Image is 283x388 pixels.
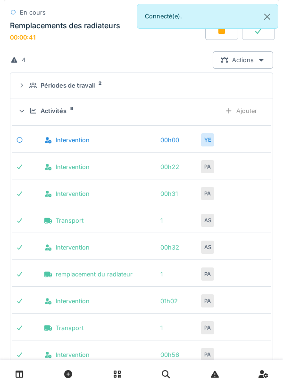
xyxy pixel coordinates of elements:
div: 00h00 [160,136,198,145]
div: YE [201,133,214,146]
div: 01h02 [160,297,198,306]
div: 4 [22,56,25,65]
div: Transport [44,216,157,225]
div: PA [201,294,214,307]
button: Close [257,4,278,29]
div: PA [201,187,214,200]
div: Intervention [44,243,157,252]
div: 00:00:41 [10,34,35,41]
div: PA [201,267,214,281]
div: Intervention [44,136,157,145]
div: PA [201,348,214,361]
div: 00h22 [160,162,198,171]
div: AS [201,214,214,227]
div: Intervention [44,189,157,198]
summary: Activités9Ajouter [14,102,269,120]
div: Actions [213,51,273,69]
div: Connecté(e). [137,4,278,29]
summary: Périodes de travail2 [14,77,269,94]
div: 00h31 [160,189,198,198]
div: Remplacements des radiateurs [10,21,120,30]
div: 1 [160,270,198,279]
div: Transport [44,323,157,332]
div: PA [201,321,214,334]
div: Intervention [44,297,157,306]
div: Intervention [44,162,157,171]
div: Intervention [44,350,157,359]
div: remplacement du radiateur [44,270,157,279]
div: 1 [160,323,198,332]
div: AS [201,241,214,254]
div: 1 [160,216,198,225]
div: 00h32 [160,243,198,252]
div: 00h56 [160,350,198,359]
div: Ajouter [217,102,265,120]
div: PA [201,160,214,173]
div: En cours [20,8,46,17]
div: Activités [41,106,67,115]
div: Périodes de travail [41,81,95,90]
